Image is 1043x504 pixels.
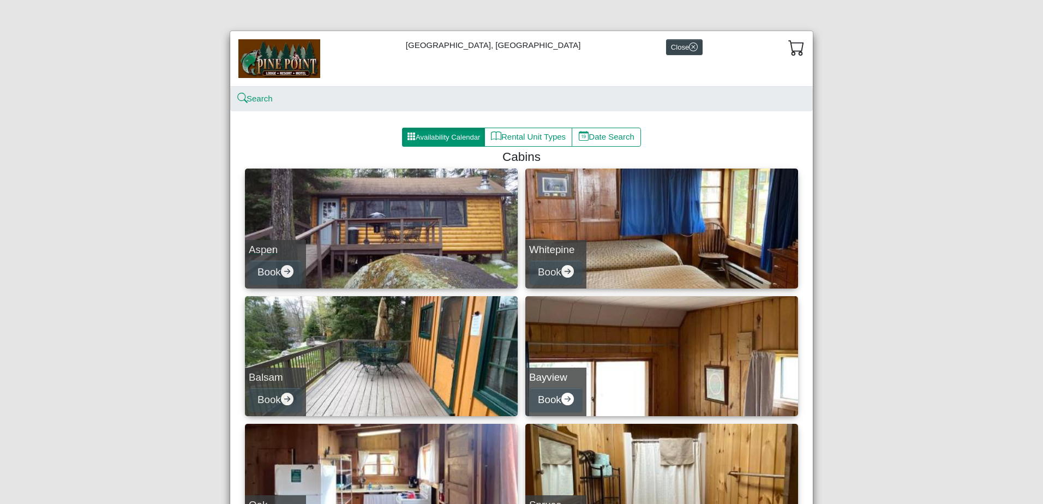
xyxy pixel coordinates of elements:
div: [GEOGRAPHIC_DATA], [GEOGRAPHIC_DATA] [230,31,813,86]
a: searchSearch [238,94,273,103]
svg: arrow right circle fill [281,393,293,405]
svg: grid3x3 gap fill [407,132,416,141]
h5: Bayview [529,371,583,384]
button: Bookarrow right circle fill [529,260,583,285]
button: bookRental Unit Types [484,128,572,147]
svg: cart [788,39,805,56]
svg: x circle [689,43,698,51]
h5: Whitepine [529,244,583,256]
button: Bookarrow right circle fill [249,388,302,412]
h5: Balsam [249,371,302,384]
svg: search [238,94,247,103]
svg: book [491,131,501,141]
svg: arrow right circle fill [561,265,574,278]
svg: arrow right circle fill [281,265,293,278]
button: Closex circle [666,39,703,55]
button: Bookarrow right circle fill [529,388,583,412]
button: grid3x3 gap fillAvailability Calendar [402,128,485,147]
svg: arrow right circle fill [561,393,574,405]
img: b144ff98-a7e1-49bd-98da-e9ae77355310.jpg [238,39,320,77]
svg: calendar date [579,131,589,141]
h5: Aspen [249,244,302,256]
button: calendar dateDate Search [572,128,641,147]
button: Bookarrow right circle fill [249,260,302,285]
h4: Cabins [249,149,794,164]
